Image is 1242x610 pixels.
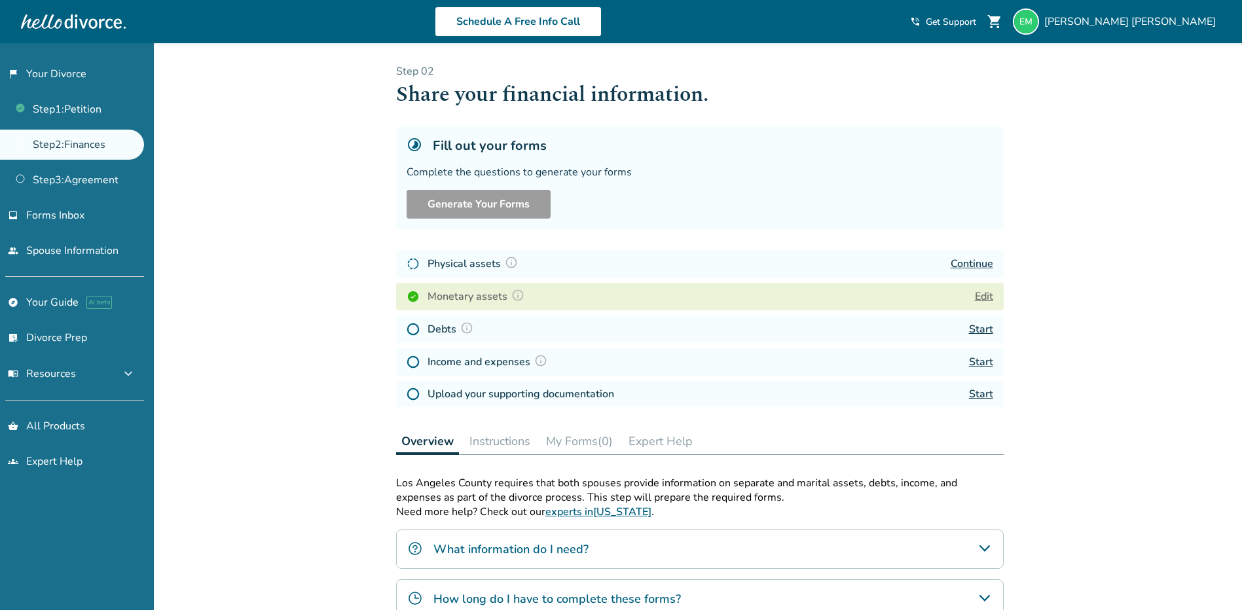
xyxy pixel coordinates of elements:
[428,353,551,370] h4: Income and expenses
[8,210,18,221] span: inbox
[534,354,547,367] img: Question Mark
[396,476,1004,505] p: Los Angeles County requires that both spouses provide information on separate and marital assets,...
[407,323,420,336] img: Not Started
[428,288,528,305] h4: Monetary assets
[396,505,1004,519] p: Need more help? Check out our .
[435,7,602,37] a: Schedule A Free Info Call
[987,14,1002,29] span: shopping_cart
[407,355,420,368] img: Not Started
[8,456,18,467] span: groups
[428,321,477,338] h4: Debts
[969,387,993,401] a: Start
[1177,547,1242,610] iframe: Chat Widget
[428,386,614,402] h4: Upload your supporting documentation
[545,505,651,519] a: experts in[US_STATE]
[433,541,589,558] h4: What information do I need?
[407,387,420,401] img: Not Started
[396,428,459,455] button: Overview
[407,257,420,270] img: In Progress
[433,137,547,154] h5: Fill out your forms
[8,245,18,256] span: people
[541,428,618,454] button: My Forms(0)
[396,79,1004,111] h1: Share your financial information.
[8,69,18,79] span: flag_2
[26,208,84,223] span: Forms Inbox
[969,322,993,336] a: Start
[969,355,993,369] a: Start
[1013,9,1039,35] img: quirkec@gmail.com
[975,289,993,304] button: Edit
[951,257,993,271] a: Continue
[1044,14,1221,29] span: [PERSON_NAME] [PERSON_NAME]
[910,16,921,27] span: phone_in_talk
[407,541,423,556] img: What information do I need?
[8,367,76,381] span: Resources
[8,368,18,379] span: menu_book
[926,16,976,28] span: Get Support
[910,16,976,28] a: phone_in_talkGet Support
[428,255,522,272] h4: Physical assets
[407,165,993,179] div: Complete the questions to generate your forms
[407,290,420,303] img: Completed
[8,421,18,431] span: shopping_basket
[623,428,698,454] button: Expert Help
[464,428,536,454] button: Instructions
[407,190,551,219] button: Generate Your Forms
[8,332,18,343] span: list_alt_check
[511,289,524,302] img: Question Mark
[86,296,112,309] span: AI beta
[407,590,423,606] img: How long do I have to complete these forms?
[396,64,1004,79] p: Step 0 2
[120,366,136,382] span: expand_more
[433,590,681,607] h4: How long do I have to complete these forms?
[8,297,18,308] span: explore
[396,529,1004,569] div: What information do I need?
[460,321,473,334] img: Question Mark
[505,256,518,269] img: Question Mark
